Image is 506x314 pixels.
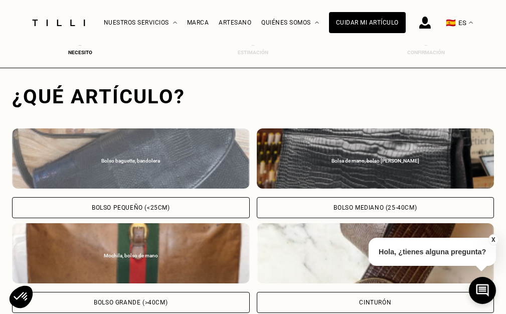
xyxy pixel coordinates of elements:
[369,238,496,266] p: Hola, ¿tienes alguna pregunta?
[94,299,167,305] div: Bolso grande (>40cm)
[262,158,489,164] div: Bolsa de mano, bolso [PERSON_NAME]
[446,18,456,28] span: 🇪🇸
[333,205,417,211] div: Bolso mediano (25-40cm)
[17,253,245,259] div: Mochila, bolso de mano
[12,85,494,108] div: ¿Qué artículo?
[359,299,391,305] div: Cinturón
[17,158,245,164] div: Bolso baguette, bandolera
[261,1,319,45] div: Quiénes somos
[60,50,100,55] div: Necesito
[315,22,319,24] img: Menú desplegable sobre
[219,19,251,26] a: Artesano
[329,12,406,33] a: Cuidar mi artículo
[233,50,273,55] div: Estimación
[441,1,478,45] button: 🇪🇸 ES
[173,22,177,24] img: Menú desplegable
[187,19,209,26] a: Marca
[92,205,170,211] div: Bolso pequeño (<25cm)
[469,22,473,24] img: menu déroulant
[257,223,494,283] img: Tilli retouche votre Cinturón
[406,50,446,55] div: Confirmación
[104,1,177,45] div: Nuestros servicios
[488,234,498,245] button: X
[419,17,431,29] img: Icono de inicio de sesión
[29,20,89,26] img: Servicio de sastrería Tilli logo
